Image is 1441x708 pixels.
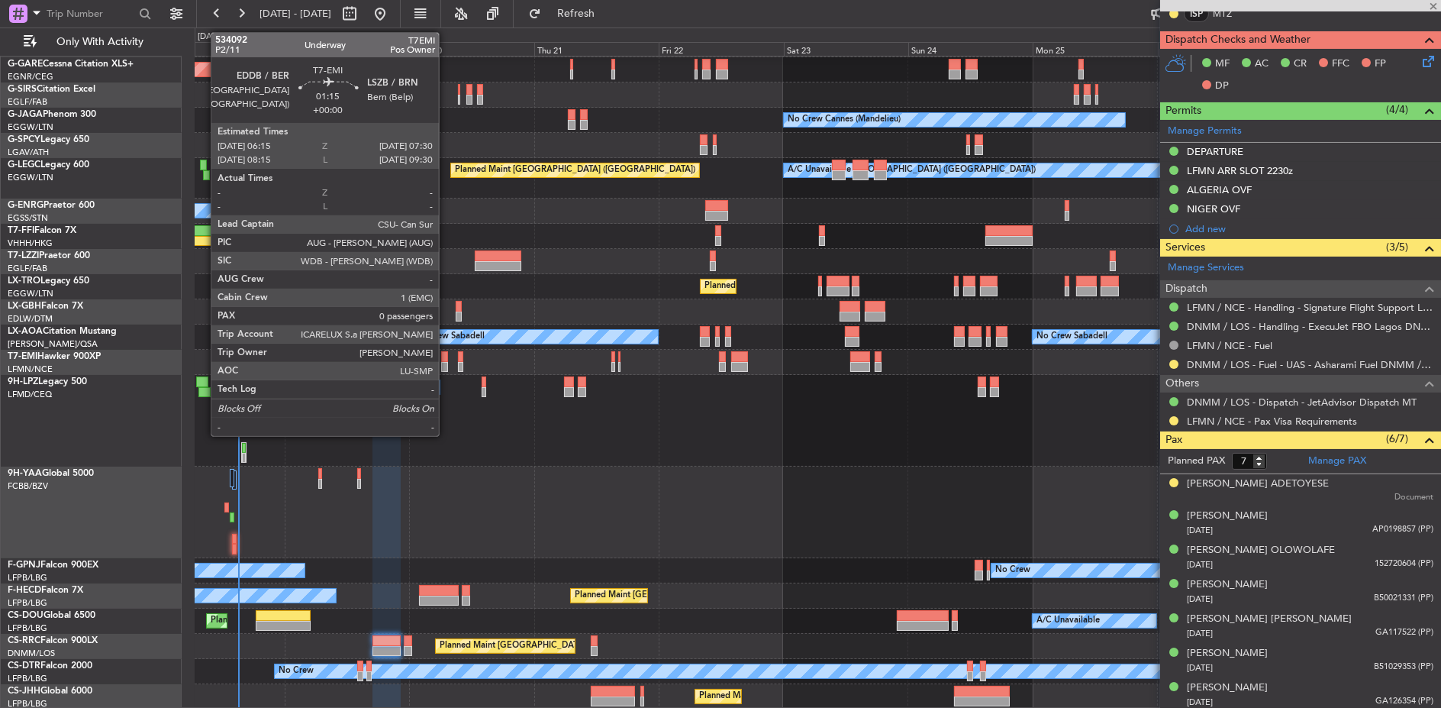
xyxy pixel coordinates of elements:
div: Planned Maint [GEOGRAPHIC_DATA] ([GEOGRAPHIC_DATA]) [211,609,451,632]
a: EGGW/LTN [8,121,53,133]
span: B50021331 (PP) [1374,592,1433,605]
span: GA117522 (PP) [1375,626,1433,639]
span: Document [1394,491,1433,504]
a: EGGW/LTN [8,172,53,183]
span: [DATE] - [DATE] [260,7,331,21]
a: CS-RRCFalcon 900LX [8,636,98,645]
a: LFPB/LBG [8,673,47,684]
a: DNMM / LOS - Fuel - UAS - Asharami Fuel DNMM / LOS [1187,358,1433,371]
span: CS-DOU [8,611,44,620]
span: G-SIRS [8,85,37,94]
button: Refresh [521,2,613,26]
a: [PERSON_NAME]/QSA [8,338,98,350]
span: LX-GBH [8,302,41,311]
span: G-ENRG [8,201,44,210]
span: Others [1165,375,1199,393]
a: G-LEGCLegacy 600 [8,160,89,170]
span: (3/5) [1386,239,1408,255]
a: 9H-LPZLegacy 500 [8,377,87,386]
div: [PERSON_NAME] ADETOYESE [1187,477,1329,492]
div: Fri 22 [659,42,783,56]
span: 152720604 (PP) [1375,558,1433,571]
span: Services [1165,239,1205,257]
span: Dispatch Checks and Weather [1165,31,1310,49]
a: LFPB/LBG [8,597,47,609]
a: G-SPCYLegacy 650 [8,135,89,144]
div: ALGERIA OVF [1187,183,1252,196]
span: [DATE] [1187,525,1213,536]
a: EGLF/FAB [8,263,47,274]
div: Sun 24 [908,42,1033,56]
a: DNMM/LOS [8,648,55,659]
div: No Crew Cannes (Mandelieu) [788,108,901,131]
a: T7-FFIFalcon 7X [8,226,76,235]
a: EGGW/LTN [8,288,53,299]
a: LGAV/ATH [8,147,49,158]
a: LX-AOACitation Mustang [8,327,117,336]
span: T7-EMI [8,352,37,361]
div: A/C Unavailable [GEOGRAPHIC_DATA] ([GEOGRAPHIC_DATA]) [788,159,1036,182]
span: F-GPNJ [8,561,40,570]
a: EGSS/STN [8,212,48,224]
a: Manage PAX [1308,454,1366,469]
a: F-HECDFalcon 7X [8,586,83,595]
span: Permits [1165,102,1201,120]
input: Trip Number [47,2,134,25]
label: Planned PAX [1168,454,1225,469]
div: [PERSON_NAME] [PERSON_NAME] [1187,612,1352,627]
span: G-SPCY [8,135,40,144]
a: G-GARECessna Citation XLS+ [8,60,134,69]
a: LFMN / NCE - Handling - Signature Flight Support LFMN / NCE [1187,301,1433,314]
a: CS-DOUGlobal 6500 [8,611,95,620]
span: G-GARE [8,60,43,69]
span: [DATE] [1187,662,1213,674]
span: LX-TRO [8,276,40,286]
span: [DATE] [1187,559,1213,571]
div: No Crew [995,559,1030,582]
div: [PERSON_NAME] OLOWOLAFE [1187,543,1335,558]
span: T7-FFI [8,226,34,235]
a: LX-GBHFalcon 7X [8,302,83,311]
div: Planned Maint [GEOGRAPHIC_DATA] ([GEOGRAPHIC_DATA]) [575,584,815,607]
span: T7-LZZI [8,251,39,260]
div: Planned Maint [GEOGRAPHIC_DATA] ([GEOGRAPHIC_DATA]) [699,685,940,708]
div: [DATE] [198,31,224,44]
span: G-LEGC [8,160,40,170]
span: MF [1215,57,1230,72]
span: 9H-YAA [8,469,42,478]
a: LFMD/CEQ [8,389,52,400]
a: LFMN/NCE [8,364,53,375]
span: LX-AOA [8,327,43,336]
a: DNMM / LOS - Dispatch - JetAdvisor Dispatch MT [1187,396,1417,409]
a: EGLF/FAB [8,96,47,108]
div: [PERSON_NAME] [1187,577,1268,593]
span: CS-DTR [8,661,40,671]
a: G-ENRGPraetor 600 [8,201,95,210]
a: Manage Services [1168,260,1244,276]
div: No Crew [258,376,293,399]
span: Pax [1165,432,1182,449]
a: T7-EMIHawker 900XP [8,352,101,361]
div: Planned Maint [GEOGRAPHIC_DATA] ([GEOGRAPHIC_DATA]) [704,275,945,298]
span: DP [1215,79,1229,94]
a: LX-TROLegacy 650 [8,276,89,286]
div: Sat 23 [784,42,908,56]
div: Planned Maint [GEOGRAPHIC_DATA] ([GEOGRAPHIC_DATA]) [455,159,695,182]
div: [PERSON_NAME] [1187,646,1268,661]
a: LFMN / NCE - Fuel [1187,339,1272,352]
span: AP0198857 (PP) [1372,523,1433,536]
a: DNMM / LOS - Handling - ExecuJet FBO Lagos DNMM / LOS [1187,320,1433,333]
a: 9H-YAAGlobal 5000 [8,469,94,478]
a: LFPB/LBG [8,572,47,584]
a: Manage Permits [1168,124,1242,139]
div: Tue 26 [1158,42,1282,56]
a: G-SIRSCitation Excel [8,85,95,94]
button: Only With Activity [17,30,166,54]
div: NIGER OVF [1187,202,1240,215]
div: LFMN ARR SLOT 2230z [1187,164,1293,177]
span: F-HECD [8,586,41,595]
span: [DATE] [1187,697,1213,708]
span: CR [1294,57,1307,72]
div: Wed 20 [410,42,534,56]
a: VHHH/HKG [8,238,53,249]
